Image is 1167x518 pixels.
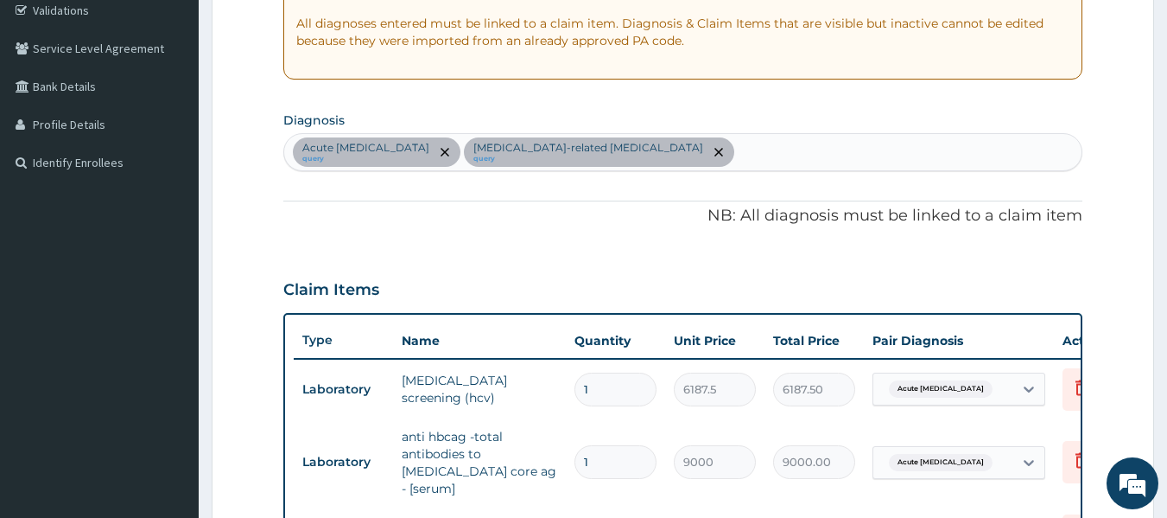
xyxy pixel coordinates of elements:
[437,144,453,160] span: remove selection option
[283,9,325,50] div: Minimize live chat window
[393,323,566,358] th: Name
[9,339,329,400] textarea: Type your message and hit 'Enter'
[764,323,864,358] th: Total Price
[711,144,726,160] span: remove selection option
[1054,323,1140,358] th: Actions
[283,205,1083,227] p: NB: All diagnosis must be linked to a claim item
[283,112,345,129] label: Diagnosis
[90,97,290,119] div: Chat with us now
[665,323,764,358] th: Unit Price
[283,281,379,300] h3: Claim Items
[294,324,393,356] th: Type
[32,86,70,130] img: d_794563401_company_1708531726252_794563401
[889,454,993,471] span: Acute [MEDICAL_DATA]
[100,151,238,326] span: We're online!
[473,155,703,163] small: query
[566,323,665,358] th: Quantity
[473,141,703,155] p: [MEDICAL_DATA]-related [MEDICAL_DATA]
[302,141,429,155] p: Acute [MEDICAL_DATA]
[889,381,993,398] span: Acute [MEDICAL_DATA]
[393,419,566,506] td: anti hbcag -total antibodies to [MEDICAL_DATA] core ag - [serum]
[294,446,393,478] td: Laboratory
[296,15,1070,49] p: All diagnoses entered must be linked to a claim item. Diagnosis & Claim Items that are visible bu...
[864,323,1054,358] th: Pair Diagnosis
[393,363,566,415] td: [MEDICAL_DATA] screening (hcv)
[302,155,429,163] small: query
[294,374,393,406] td: Laboratory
